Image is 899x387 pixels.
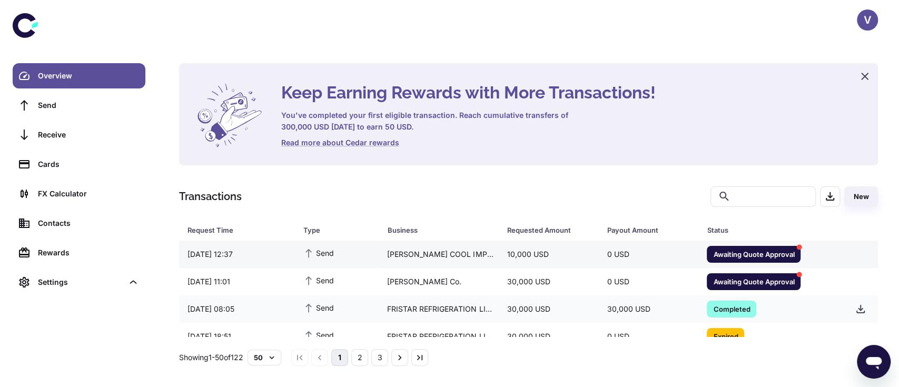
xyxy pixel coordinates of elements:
[38,247,139,259] div: Rewards
[179,352,243,363] p: Showing 1-50 of 122
[857,9,878,31] button: V
[13,93,145,118] a: Send
[499,272,599,292] div: 30,000 USD
[599,326,699,346] div: 0 USD
[607,223,695,237] span: Payout Amount
[303,223,361,237] div: Type
[707,303,756,314] span: Completed
[38,129,139,141] div: Receive
[599,299,699,319] div: 30,000 USD
[179,272,295,292] div: [DATE] 11:01
[13,240,145,265] a: Rewards
[179,299,295,319] div: [DATE] 08:05
[303,274,334,286] span: Send
[844,186,878,207] button: New
[38,158,139,170] div: Cards
[38,188,139,200] div: FX Calculator
[707,223,834,237] span: Status
[187,223,291,237] span: Request Time
[499,299,599,319] div: 30,000 USD
[13,63,145,88] a: Overview
[371,349,388,366] button: Go to page 3
[379,326,499,346] div: FRISTAR REFRIGERATION LIMITED
[13,152,145,177] a: Cards
[707,331,744,341] span: Expired
[13,270,145,295] div: Settings
[179,244,295,264] div: [DATE] 12:37
[379,244,499,264] div: [PERSON_NAME] COOL IMPORT AND EXPORT CO., LTD
[707,249,801,259] span: Awaiting Quote Approval
[303,223,374,237] span: Type
[379,272,499,292] div: [PERSON_NAME] Co.
[599,272,699,292] div: 0 USD
[391,349,408,366] button: Go to next page
[607,223,681,237] div: Payout Amount
[707,223,821,237] div: Status
[281,137,865,148] a: Read more about Cedar rewards
[13,181,145,206] a: FX Calculator
[857,345,891,379] iframe: Button to launch messaging window
[507,223,595,237] span: Requested Amount
[379,299,499,319] div: FRISTAR REFRIGERATION LIMITED
[38,276,123,288] div: Settings
[707,276,801,286] span: Awaiting Quote Approval
[290,349,430,366] nav: pagination navigation
[599,244,699,264] div: 0 USD
[13,211,145,236] a: Contacts
[507,223,581,237] div: Requested Amount
[331,349,348,366] button: page 1
[499,244,599,264] div: 10,000 USD
[179,326,295,346] div: [DATE] 18:51
[303,329,334,341] span: Send
[411,349,428,366] button: Go to last page
[303,247,334,259] span: Send
[351,349,368,366] button: Go to page 2
[281,80,865,105] h4: Keep Earning Rewards with More Transactions!
[38,100,139,111] div: Send
[38,217,139,229] div: Contacts
[179,188,242,204] h1: Transactions
[13,122,145,147] a: Receive
[187,223,277,237] div: Request Time
[281,110,571,133] h6: You've completed your first eligible transaction. Reach cumulative transfers of 300,000 USD [DATE...
[499,326,599,346] div: 30,000 USD
[38,70,139,82] div: Overview
[303,302,334,313] span: Send
[248,350,281,365] button: 50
